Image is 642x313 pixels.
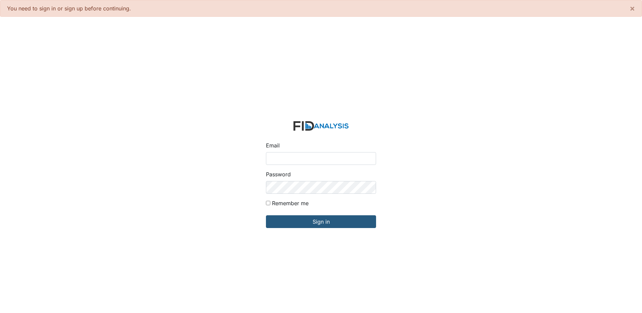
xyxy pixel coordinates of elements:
label: Remember me [272,199,309,207]
label: Password [266,170,291,178]
input: Sign in [266,215,376,228]
span: × [630,3,635,13]
label: Email [266,141,280,149]
button: × [623,0,642,16]
img: logo-2fc8c6e3336f68795322cb6e9a2b9007179b544421de10c17bdaae8622450297.svg [293,121,349,131]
